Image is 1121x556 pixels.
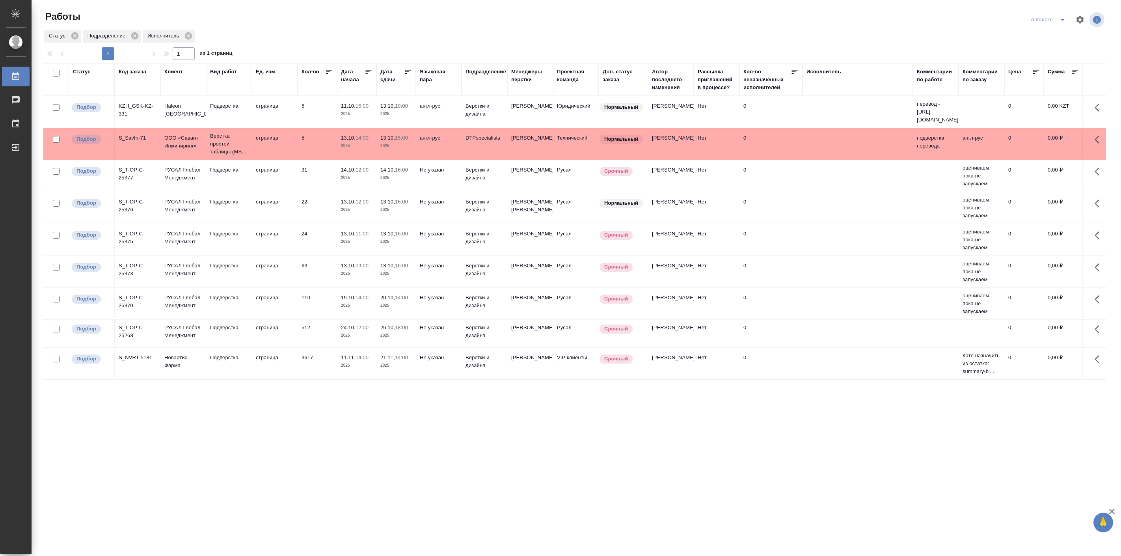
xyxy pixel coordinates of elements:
td: [PERSON_NAME] [648,194,694,222]
div: S_SavIn-71 [119,134,156,142]
p: 2025 [380,206,412,214]
td: 0,00 ₽ [1044,194,1083,222]
td: страница [252,320,298,347]
p: 14:00 [356,354,369,360]
td: Нет [694,130,739,158]
div: S_T-OP-C-25376 [119,198,156,214]
p: 16:00 [395,199,408,205]
td: Не указан [416,320,462,347]
td: 0 [1004,194,1044,222]
p: 20.10, [380,295,395,300]
td: 0 [1004,290,1044,317]
p: 21.11, [380,354,395,360]
div: Можно подбирать исполнителей [71,230,110,241]
div: Автор последнего изменения [652,68,690,91]
td: Нет [694,162,739,190]
p: 2025 [341,302,372,310]
p: 19.10, [341,295,356,300]
p: 2025 [380,302,412,310]
div: split button [1029,13,1071,26]
p: 11.10, [341,103,356,109]
td: Нет [694,226,739,254]
td: Нет [694,290,739,317]
td: 0 [739,258,803,285]
button: Здесь прячутся важные кнопки [1090,350,1109,369]
p: 2025 [380,332,412,340]
td: Юридический [553,98,599,126]
td: Русал [553,226,599,254]
p: Подбор [76,167,96,175]
td: Верстки и дизайна [462,98,507,126]
p: РУСАЛ Глобал Менеджмент [164,294,202,310]
p: [PERSON_NAME] [511,262,549,270]
p: 2025 [380,270,412,278]
div: Подразделение [83,30,141,43]
td: англ-рус [416,130,462,158]
td: Верстки и дизайна [462,320,507,347]
td: страница [252,130,298,158]
p: 14:00 [395,354,408,360]
p: 16:00 [395,167,408,173]
div: Можно подбирать исполнителей [71,134,110,145]
p: Подверстка [210,230,248,238]
td: Не указан [416,350,462,377]
p: [PERSON_NAME] [511,102,549,110]
p: Срочный [604,295,628,303]
button: Здесь прячутся важные кнопки [1090,162,1109,181]
p: 2025 [341,238,372,246]
td: 0 [1004,130,1044,158]
p: Подверстка [210,324,248,332]
div: Статус [73,68,91,76]
p: [PERSON_NAME] [511,294,549,302]
td: 0 [739,226,803,254]
p: [PERSON_NAME], [PERSON_NAME] [511,198,549,214]
p: Срочный [604,231,628,239]
div: Можно подбирать исполнителей [71,324,110,334]
button: Здесь прячутся важные кнопки [1090,130,1109,149]
div: Подразделение [466,68,506,76]
p: 13.10, [341,263,356,269]
td: [PERSON_NAME] [648,350,694,377]
div: Комментарии по заказу [963,68,1000,84]
div: S_T-OP-C-25377 [119,166,156,182]
p: [PERSON_NAME] [511,354,549,362]
div: Можно подбирать исполнителей [71,102,110,113]
td: Верстки и дизайна [462,290,507,317]
td: 0 [1004,320,1044,347]
td: DTPspecialists [462,130,507,158]
span: Посмотреть информацию [1089,12,1106,27]
p: Подверстка [210,262,248,270]
div: Исполнитель [143,30,195,43]
td: Технический [553,130,599,158]
td: Не указан [416,162,462,190]
td: страница [252,98,298,126]
div: Клиент [164,68,182,76]
div: KZH_GSK-KZ-331 [119,102,156,118]
td: 24 [298,226,337,254]
p: Подбор [76,231,96,239]
p: РУСАЛ Глобал Менеджмент [164,166,202,182]
td: 3617 [298,350,337,377]
button: Здесь прячутся важные кнопки [1090,226,1109,245]
p: 12:00 [356,199,369,205]
p: Срочный [604,325,628,333]
div: Дата начала [341,68,365,84]
button: Здесь прячутся важные кнопки [1090,258,1109,277]
td: Верстки и дизайна [462,162,507,190]
td: 0 [739,98,803,126]
p: 2025 [341,332,372,340]
td: 0 [1004,162,1044,190]
p: Кате назначить из остатка: summary-bi... [963,352,1000,375]
div: Рассылка приглашений в процессе? [698,68,736,91]
td: страница [252,290,298,317]
p: Подбор [76,325,96,333]
p: оцениваем, пока не запускаем [963,196,1000,220]
td: Русал [553,258,599,285]
p: Статус [49,32,68,40]
td: [PERSON_NAME] [648,320,694,347]
p: РУСАЛ Глобал Менеджмент [164,262,202,278]
p: подверстка перевода [917,134,955,150]
p: РУСАЛ Глобал Менеджмент [164,230,202,246]
p: 15:00 [356,103,369,109]
td: 0,00 ₽ [1044,350,1083,377]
